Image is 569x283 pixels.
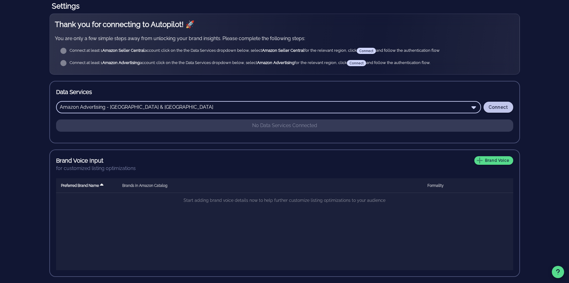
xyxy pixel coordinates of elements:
input: Search Data Service [60,102,469,112]
h3: Brand Voice Input [56,156,103,165]
strong: Amazon Advertising [257,60,294,65]
div: for customized listing optimizations [56,165,513,172]
span: Formality [427,183,444,188]
p: You are only a few simple steps away from unlocking your brand insights. Please complete the foll... [55,35,514,42]
button: Support [552,266,564,278]
span: Preferred Brand Name [61,183,99,188]
strong: Amazon Seller Central [262,48,304,53]
p: No Data Services Connected [56,119,513,132]
strong: Amazon Advertising [102,60,140,65]
th: Preferred Brand Name: Sorted ascending. Activate to sort descending. [56,178,117,193]
h2: Thank you for connecting to Autopilot! 🚀 [55,19,514,30]
span: Connect [488,105,508,110]
th: Formality [423,178,449,193]
h3: Data Services [56,88,513,96]
button: Connect [484,102,513,113]
button: Brand Voice [474,156,513,165]
div: Connect at least 1 account: click on the the Data Services dropdown below, select for the relevan... [70,60,510,66]
th: Brands in Amazon Catalog [117,178,423,193]
strong: Amazon Seller Central [102,48,145,53]
div: Connect at least 1 account: click on the the Data Services dropdown below, select for the relevan... [70,48,510,54]
td: Start adding brand voice details now to help further customize listing optimizations to your audi... [56,193,513,208]
span: Brand Voice [478,158,509,163]
span: Brands in Amazon Catalog [122,183,167,188]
